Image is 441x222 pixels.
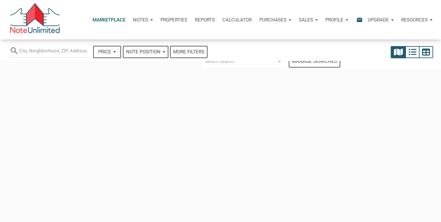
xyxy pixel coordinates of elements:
[256,10,295,29] button: Purchases
[295,10,322,29] button: Sales
[170,46,208,58] button: More filters
[191,10,219,29] button: Reports
[205,54,275,69] input: Select Search
[222,17,252,23] p: Calculator
[9,44,19,58] i: search
[157,10,191,29] a: Properties
[19,44,88,58] input: City, Neighborhood, ZIP, Address
[9,3,60,36] img: NoteUnlimited
[364,10,397,29] button: Upgrade
[292,58,337,65] div: Manage searches
[325,17,343,23] p: Profile
[173,48,204,56] div: More filters
[401,17,428,23] p: Resources
[129,10,157,29] button: Notes
[259,17,287,23] p: Purchases
[219,10,256,29] a: Calculator
[133,17,148,23] p: Notes
[356,16,363,23] i: email
[160,17,187,23] p: Properties
[397,10,436,29] button: Resources
[368,17,389,23] p: Upgrade
[289,55,340,68] button: Manage searches
[98,48,111,56] span: Price
[352,10,364,29] button: email
[322,10,352,29] button: Profile
[299,17,313,23] p: Sales
[126,48,160,56] span: Note Position
[89,10,129,29] button: Marketplace
[195,17,215,23] p: Reports
[93,17,125,23] p: Marketplace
